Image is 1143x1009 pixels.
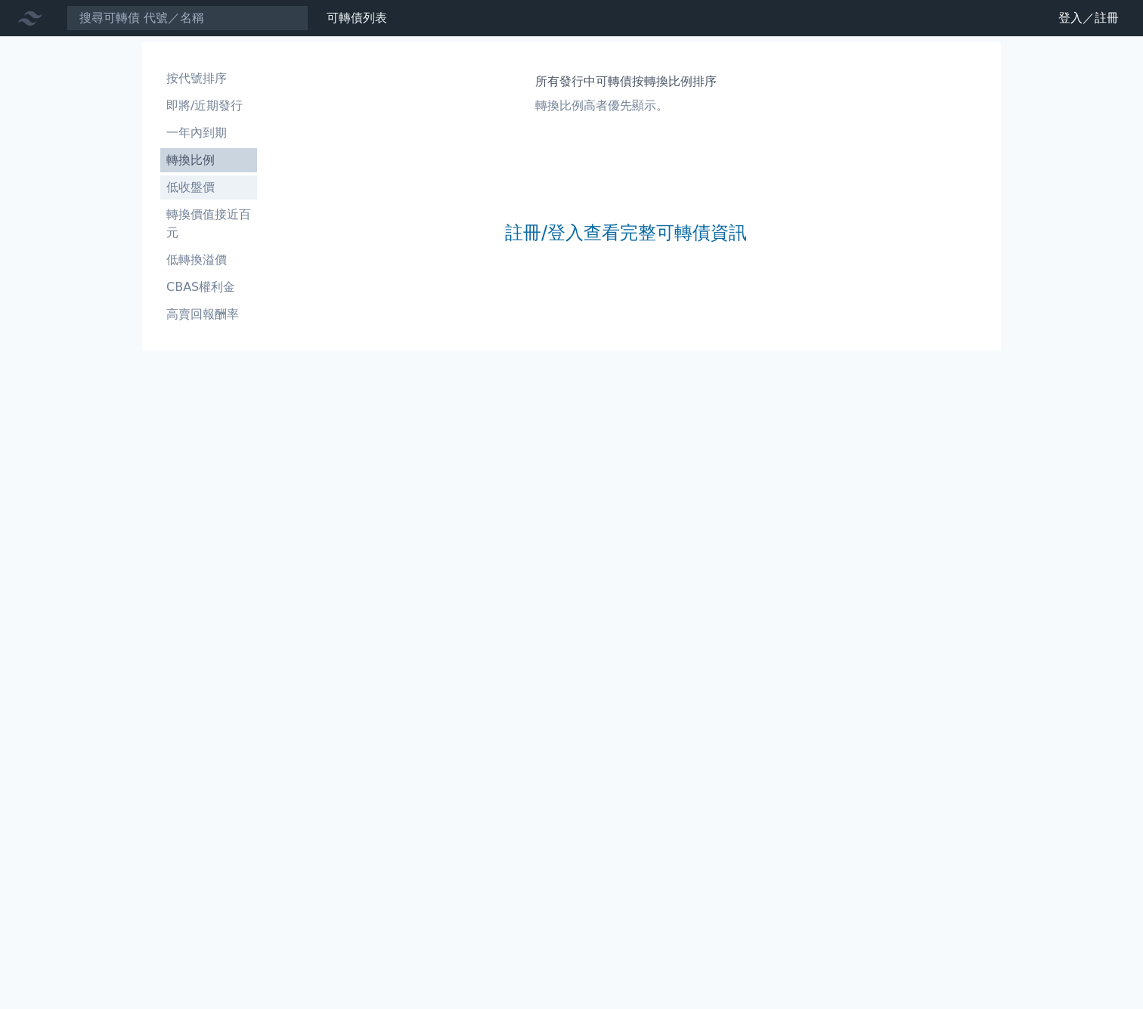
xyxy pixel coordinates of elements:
li: 一年內到期 [160,124,257,142]
li: 即將/近期發行 [160,97,257,115]
a: 轉換價值接近百元 [160,203,257,245]
h1: 所有發行中可轉債按轉換比例排序 [535,73,717,91]
input: 搜尋可轉債 代號／名稱 [67,5,308,31]
p: 轉換比例高者優先顯示。 [535,97,717,115]
a: 高賣回報酬率 [160,302,257,327]
li: 低收盤價 [160,178,257,197]
a: 低轉換溢價 [160,248,257,272]
li: 高賣回報酬率 [160,305,257,323]
li: 按代號排序 [160,70,257,88]
a: 按代號排序 [160,67,257,91]
a: 一年內到期 [160,121,257,145]
a: CBAS權利金 [160,275,257,299]
a: 登入／註冊 [1046,6,1131,30]
li: 轉換價值接近百元 [160,206,257,242]
a: 註冊/登入查看完整可轉債資訊 [505,221,747,245]
li: CBAS權利金 [160,278,257,296]
a: 可轉債列表 [327,11,387,25]
a: 低收盤價 [160,175,257,200]
li: 低轉換溢價 [160,251,257,269]
li: 轉換比例 [160,151,257,169]
a: 轉換比例 [160,148,257,172]
a: 即將/近期發行 [160,94,257,118]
